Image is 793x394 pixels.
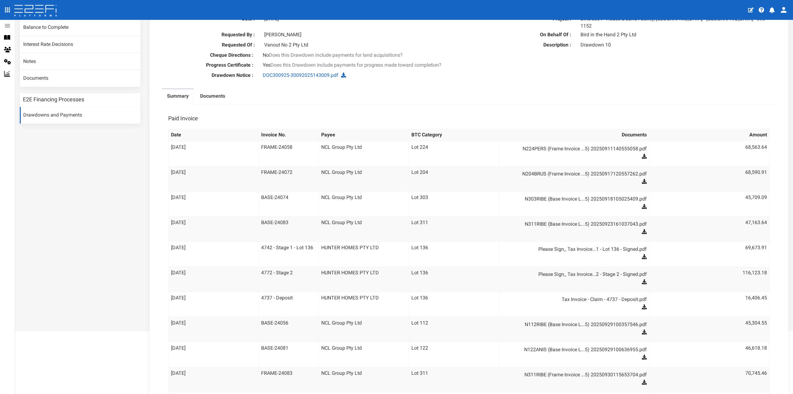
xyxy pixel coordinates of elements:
[23,97,84,102] h3: E2E Financing Processes
[258,241,318,267] td: 4742 - Stage 1 - Lot 136
[409,367,499,392] td: Lot 311
[576,42,781,49] div: Drawdown 10
[195,89,230,105] a: Documents
[576,31,781,38] div: Bird in the Hand 2 Pty Ltd
[409,342,499,367] td: Lot 122
[474,42,576,49] label: Description :
[258,191,318,216] td: BASE-24074
[20,107,140,124] a: Drawdowns and Payments
[318,141,409,166] td: NCL Group Pty Ltd
[168,166,258,191] td: [DATE]
[318,216,409,241] td: NCL Group Pty Ltd
[258,52,680,59] div: No
[508,219,646,229] a: N311RIBE (Base Invoice L...5) 20250923161037043.pdf
[258,317,318,342] td: BASE-24056
[258,62,680,69] div: Yes
[409,267,499,292] td: Lot 136
[474,31,576,38] label: On Behalf Of :
[168,292,258,317] td: [DATE]
[318,267,409,292] td: HUNTER HOMES PTY LTD
[258,129,318,141] th: Invoice No.
[168,367,258,392] td: [DATE]
[168,267,258,292] td: [DATE]
[508,269,646,279] a: Please Sign_ Tax Invoice...2 - Stage 2 - Signed.pdf
[409,191,499,216] td: Lot 303
[168,191,258,216] td: [DATE]
[153,72,258,79] label: Drawdown Notice :
[649,241,769,267] td: 69,673.91
[318,292,409,317] td: HUNTER HOMES PTY LTD
[20,70,140,87] a: Documents
[649,191,769,216] td: 45,709.09
[167,93,189,100] label: Summary
[168,317,258,342] td: [DATE]
[260,42,464,49] div: Vanout No 2 Pty Ltd
[649,292,769,317] td: 16,406.45
[20,53,140,70] a: Notes
[649,216,769,241] td: 47,163.64
[168,129,258,141] th: Date
[200,93,225,100] label: Documents
[409,216,499,241] td: Lot 311
[168,116,198,121] h3: Paid Invoice
[508,294,646,304] a: Tax Invoice - Claim - 4737 - Deposit.pdf
[318,166,409,191] td: NCL Group Pty Ltd
[318,342,409,367] td: NCL Group Pty Ltd
[409,166,499,191] td: Lot 204
[269,52,403,58] span: Does this Drawdown include payments for land acquisitions?
[649,342,769,367] td: 46,618.18
[162,89,194,105] a: Summary
[168,216,258,241] td: [DATE]
[409,241,499,267] td: Lot 136
[20,36,140,53] a: Interest Rate Decisions
[157,42,260,49] label: Requested Of :
[258,166,318,191] td: FRAME-24072
[649,129,769,141] th: Amount
[258,367,318,392] td: FRAME-24083
[318,367,409,392] td: NCL Group Pty Ltd
[409,292,499,317] td: Lot 136
[508,320,646,330] a: N112RIBE (Base Invoice L...5) 20250929100357546.pdf
[508,370,646,380] a: N311RIBE (Frame Invoice ...5) 20250930115653704.pdf
[649,317,769,342] td: 45,304.55
[318,317,409,342] td: NCL Group Pty Ltd
[649,267,769,292] td: 116,123.18
[153,62,258,69] label: Progress Certificate :
[508,169,646,179] a: N204BRUS (Frame Invoice ...5) 20250917120557262.pdf
[258,267,318,292] td: 4772 - Stage 2
[157,31,260,38] label: Requested By :
[318,241,409,267] td: HUNTER HOMES PTY LTD
[409,317,499,342] td: Lot 112
[649,166,769,191] td: 68,590.91
[508,244,646,254] a: Please Sign_ Tax Invoice...1 - Lot 136 - Signed.pdf
[409,129,499,141] th: BTC Category
[508,194,646,204] a: N303RIBE (Base Invoice L...5) 20250918105025409.pdf
[508,345,646,355] a: N122ANIS (Base Invoice L...5) 20250929100636955.pdf
[649,141,769,166] td: 68,563.64
[318,191,409,216] td: NCL Group Pty Ltd
[153,52,258,59] label: Cheque Directions :
[258,292,318,317] td: 4737 - Deposit
[270,62,441,68] span: Does this Drawdown include payments for progress made toward completion?
[576,15,781,30] div: BIRD0004 - House & Land Facility, [GEOGRAPHIC_DATA] - [GEOGRAPHIC_DATA] - 693-1152
[168,141,258,166] td: [DATE]
[20,19,140,36] a: Balance to Complete
[258,216,318,241] td: BASE-24083
[263,72,338,78] a: DOC300925-30092025143009.pdf
[318,129,409,141] th: Payee
[649,367,769,392] td: 70,745.46
[168,342,258,367] td: [DATE]
[409,141,499,166] td: Lot 224
[258,342,318,367] td: BASE-24081
[499,129,649,141] th: Documents
[508,144,646,154] a: N224PERS (Frame Invoice ...5) 20250911140555058.pdf
[168,241,258,267] td: [DATE]
[258,141,318,166] td: FRAME-24058
[260,31,464,38] div: [PERSON_NAME]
